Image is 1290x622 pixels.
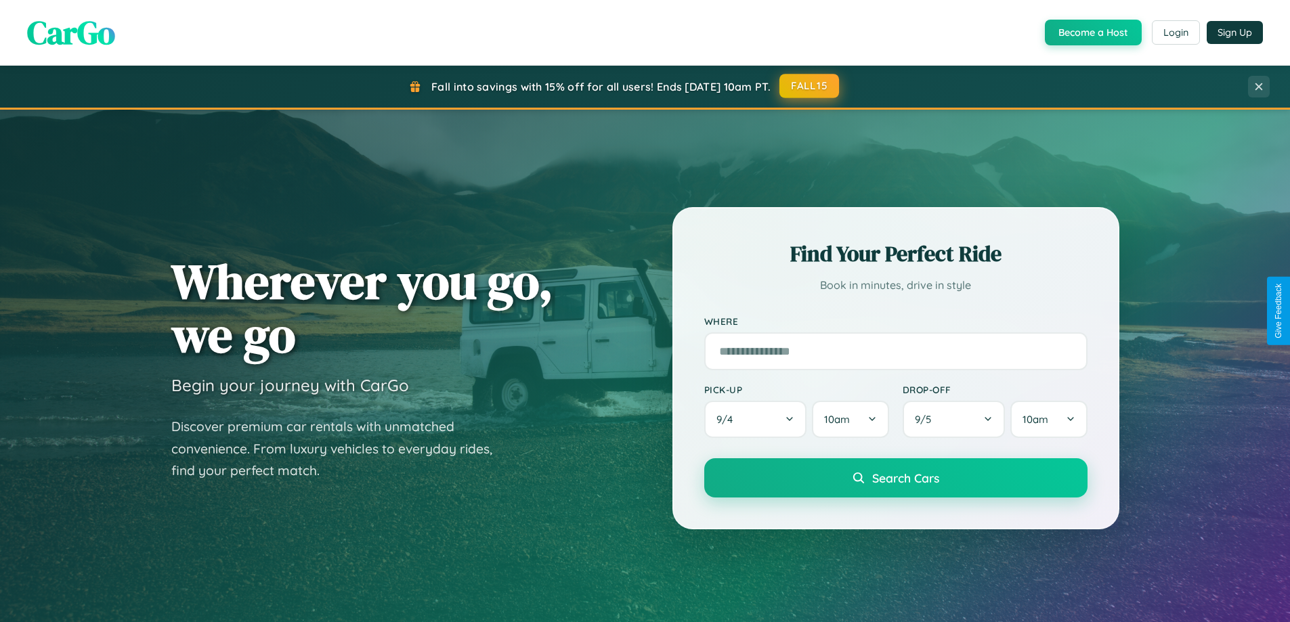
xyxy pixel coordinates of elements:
[704,384,889,395] label: Pick-up
[171,254,553,361] h1: Wherever you go, we go
[704,239,1088,269] h2: Find Your Perfect Ride
[1010,401,1087,438] button: 10am
[872,470,939,485] span: Search Cars
[779,74,839,98] button: FALL15
[812,401,888,438] button: 10am
[1023,413,1048,426] span: 10am
[1274,284,1283,338] div: Give Feedback
[915,413,938,426] span: 9 / 5
[1045,20,1142,45] button: Become a Host
[171,416,510,482] p: Discover premium car rentals with unmatched convenience. From luxury vehicles to everyday rides, ...
[27,10,115,55] span: CarGo
[1207,21,1263,44] button: Sign Up
[1152,20,1200,45] button: Login
[716,413,739,426] span: 9 / 4
[171,375,409,395] h3: Begin your journey with CarGo
[704,458,1088,497] button: Search Cars
[903,384,1088,395] label: Drop-off
[704,275,1088,295] p: Book in minutes, drive in style
[903,401,1006,438] button: 9/5
[704,315,1088,327] label: Where
[824,413,850,426] span: 10am
[704,401,807,438] button: 9/4
[431,80,771,93] span: Fall into savings with 15% off for all users! Ends [DATE] 10am PT.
